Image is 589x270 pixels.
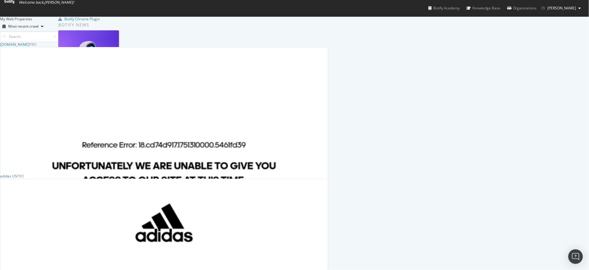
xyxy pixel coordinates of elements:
[17,174,24,179] div: Pro
[428,5,460,11] div: Botify Academy
[507,5,537,11] div: Organizations
[548,5,576,11] span: Kate Fischer
[58,16,100,22] a: Botify Chrome Plugin
[64,16,100,22] div: Botify Chrome Plugin
[537,3,586,13] button: [PERSON_NAME]
[8,25,39,28] div: Most recent crawl
[29,42,36,47] div: Pro
[466,5,500,11] div: Knowledge Base
[58,30,119,72] img: Why You Need an AI Bot Governance Plan (and How to Build One)
[568,249,583,264] div: Open Intercom Messenger
[58,22,182,28] div: Botify news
